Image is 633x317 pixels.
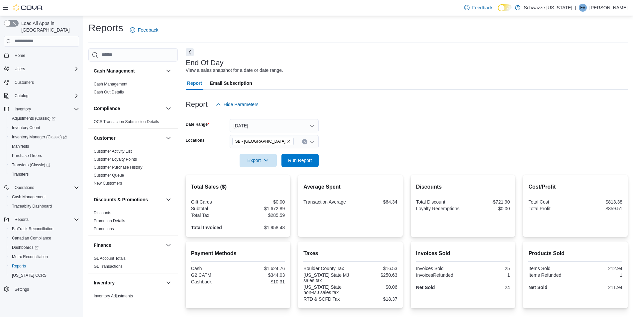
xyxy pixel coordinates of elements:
[94,68,135,74] h3: Cash Management
[12,285,79,293] span: Settings
[12,144,29,149] span: Manifests
[303,266,349,271] div: Boulder County Tax
[9,202,54,210] a: Traceabilty Dashboard
[94,256,126,261] span: GL Account Totals
[12,78,79,86] span: Customers
[12,162,50,168] span: Transfers (Classic)
[94,149,132,154] span: Customer Activity List
[9,133,69,141] a: Inventory Manager (Classic)
[472,4,492,11] span: Feedback
[94,210,111,216] span: Discounts
[9,114,79,122] span: Adjustments (Classic)
[287,139,291,143] button: Remove SB - Longmont from selection in this group
[7,192,82,202] button: Cash Management
[224,101,259,108] span: Hide Parameters
[213,98,261,111] button: Hide Parameters
[230,119,319,132] button: [DATE]
[303,272,349,283] div: [US_STATE] State MJ sales tax
[7,160,82,170] a: Transfers (Classic)
[9,253,79,261] span: Metrc Reconciliation
[94,165,143,170] span: Customer Purchase History
[88,80,178,99] div: Cash Management
[416,206,462,211] div: Loyalty Redemptions
[94,242,163,248] button: Finance
[12,105,34,113] button: Inventory
[7,123,82,132] button: Inventory Count
[9,193,48,201] a: Cash Management
[15,93,28,98] span: Catalog
[94,181,122,186] span: New Customers
[1,104,82,114] button: Inventory
[302,139,307,144] button: Clear input
[9,243,79,251] span: Dashboards
[9,262,79,270] span: Reports
[94,226,114,232] span: Promotions
[7,234,82,243] button: Canadian Compliance
[94,181,122,186] a: New Customers
[19,20,79,33] span: Load All Apps in [GEOGRAPHIC_DATA]
[186,122,209,127] label: Date Range
[12,51,79,60] span: Home
[191,272,237,278] div: G2 CATM
[240,154,277,167] button: Export
[9,124,43,132] a: Inventory Count
[589,4,628,12] p: [PERSON_NAME]
[191,213,237,218] div: Total Tax
[303,183,397,191] h2: Average Spent
[288,157,312,164] span: Run Report
[9,271,49,279] a: [US_STATE] CCRS
[94,264,123,269] span: GL Transactions
[7,132,82,142] a: Inventory Manager (Classic)
[1,183,82,192] button: Operations
[416,285,435,290] strong: Net Sold
[7,170,82,179] button: Transfers
[164,196,172,204] button: Discounts & Promotions
[7,142,82,151] button: Manifests
[9,202,79,210] span: Traceabilty Dashboard
[1,64,82,74] button: Users
[303,199,349,205] div: Transaction Average
[235,138,285,145] span: SB - [GEOGRAPHIC_DATA]
[352,199,397,205] div: $64.34
[186,100,208,108] h3: Report
[498,4,512,11] input: Dark Mode
[94,90,124,94] a: Cash Out Details
[416,272,462,278] div: InvoicesRefunded
[9,170,79,178] span: Transfers
[94,196,148,203] h3: Discounts & Promotions
[164,67,172,75] button: Cash Management
[94,279,163,286] button: Inventory
[281,154,319,167] button: Run Report
[12,236,51,241] span: Canadian Compliance
[12,105,79,113] span: Inventory
[12,79,37,86] a: Customers
[88,209,178,236] div: Discounts & Promotions
[416,249,510,257] h2: Invoices Sold
[7,114,82,123] a: Adjustments (Classic)
[232,138,294,145] span: SB - Longmont
[9,170,31,178] a: Transfers
[94,165,143,170] a: Customer Purchase History
[464,206,510,211] div: $0.00
[94,119,159,124] a: OCS Transaction Submission Details
[528,199,574,205] div: Total Cost
[9,152,79,160] span: Purchase Orders
[94,218,125,224] span: Promotion Details
[12,226,53,232] span: BioTrack Reconciliation
[94,173,124,178] a: Customer Queue
[94,105,120,112] h3: Compliance
[88,21,123,35] h1: Reports
[239,199,285,205] div: $0.00
[94,82,127,86] a: Cash Management
[9,193,79,201] span: Cash Management
[7,224,82,234] button: BioTrack Reconciliation
[15,106,31,112] span: Inventory
[164,104,172,112] button: Compliance
[464,266,510,271] div: 25
[577,206,622,211] div: $859.51
[9,124,79,132] span: Inventory Count
[9,133,79,141] span: Inventory Manager (Classic)
[94,135,115,141] h3: Customer
[9,253,51,261] a: Metrc Reconciliation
